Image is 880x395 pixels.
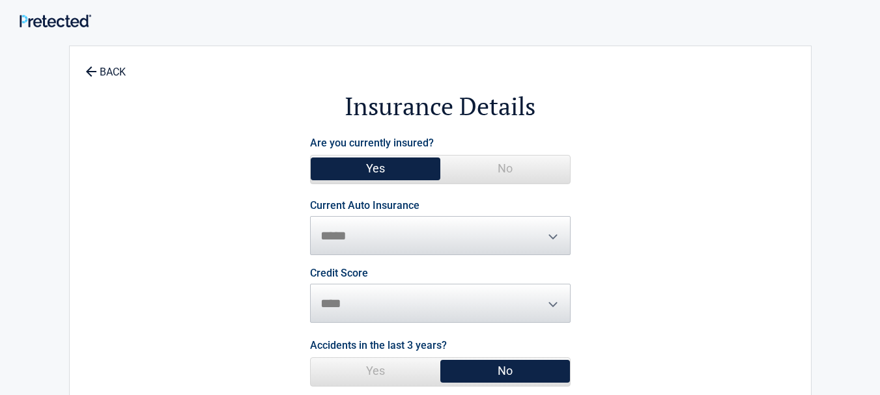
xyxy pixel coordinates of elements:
h2: Insurance Details [141,90,739,123]
label: Are you currently insured? [310,134,434,152]
span: No [440,358,570,384]
img: Main Logo [20,14,91,27]
label: Accidents in the last 3 years? [310,336,447,354]
a: BACK [83,55,128,77]
span: Yes [311,358,440,384]
label: Current Auto Insurance [310,200,419,211]
label: Credit Score [310,268,368,279]
span: Yes [311,156,440,182]
span: No [440,156,570,182]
